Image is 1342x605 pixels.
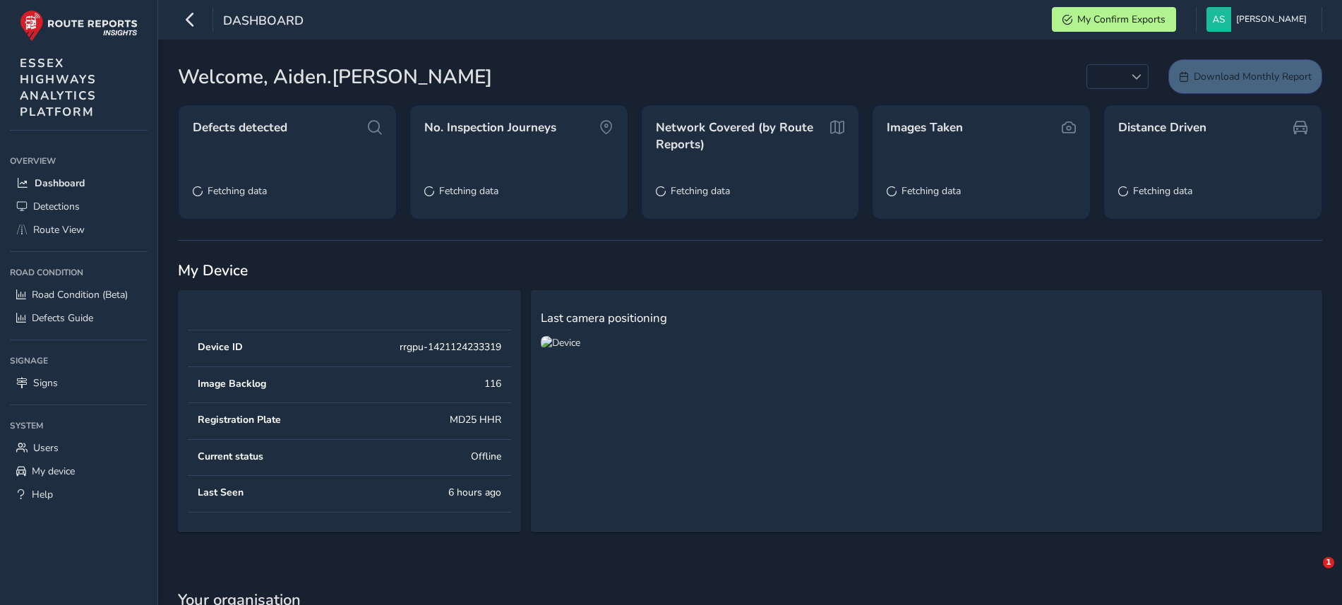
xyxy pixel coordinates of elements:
span: Network Covered (by Route Reports) [656,119,826,152]
span: Fetching data [208,184,267,198]
span: Users [33,441,59,455]
span: Help [32,488,53,501]
span: Road Condition (Beta) [32,288,128,301]
div: Registration Plate [198,413,281,426]
span: Fetching data [901,184,961,198]
a: My device [10,460,148,483]
div: Device ID [198,340,243,354]
a: Users [10,436,148,460]
span: Last camera positioning [541,310,667,326]
a: Road Condition (Beta) [10,283,148,306]
button: [PERSON_NAME] [1206,7,1312,32]
div: System [10,415,148,436]
a: Dashboard [10,172,148,195]
span: ESSEX HIGHWAYS ANALYTICS PLATFORM [20,55,97,120]
span: Route View [33,223,85,236]
span: Signs [33,376,58,390]
a: Defects Guide [10,306,148,330]
div: Overview [10,150,148,172]
div: Offline [471,450,501,463]
img: diamond-layout [1206,7,1231,32]
span: My device [32,465,75,478]
a: Detections [10,195,148,218]
div: rrgpu-1421124233319 [400,340,501,354]
span: Defects detected [193,119,287,136]
span: Welcome, Aiden.[PERSON_NAME] [178,62,492,92]
span: 1 [1323,557,1334,568]
img: rr logo [20,10,138,42]
span: Images Taken [887,119,963,136]
span: My Device [178,260,248,280]
div: 6 hours ago [448,486,501,499]
div: MD25 HHR [450,413,501,426]
span: Dashboard [35,176,85,190]
span: Detections [33,200,80,213]
span: Defects Guide [32,311,93,325]
span: Dashboard [223,12,304,32]
div: Signage [10,350,148,371]
span: Fetching data [1133,184,1192,198]
span: Distance Driven [1118,119,1206,136]
div: Road Condition [10,262,148,283]
div: 116 [484,377,501,390]
a: Help [10,483,148,506]
iframe: Intercom live chat [1294,557,1328,591]
a: Signs [10,371,148,395]
span: [PERSON_NAME] [1236,7,1307,32]
span: My Confirm Exports [1077,13,1166,26]
span: No. Inspection Journeys [424,119,556,136]
a: Route View [10,218,148,241]
img: Device [541,336,580,349]
div: Image Backlog [198,377,266,390]
span: Fetching data [671,184,730,198]
div: Current status [198,450,263,463]
span: Fetching data [439,184,498,198]
div: Last Seen [198,486,244,499]
button: My Confirm Exports [1052,7,1176,32]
